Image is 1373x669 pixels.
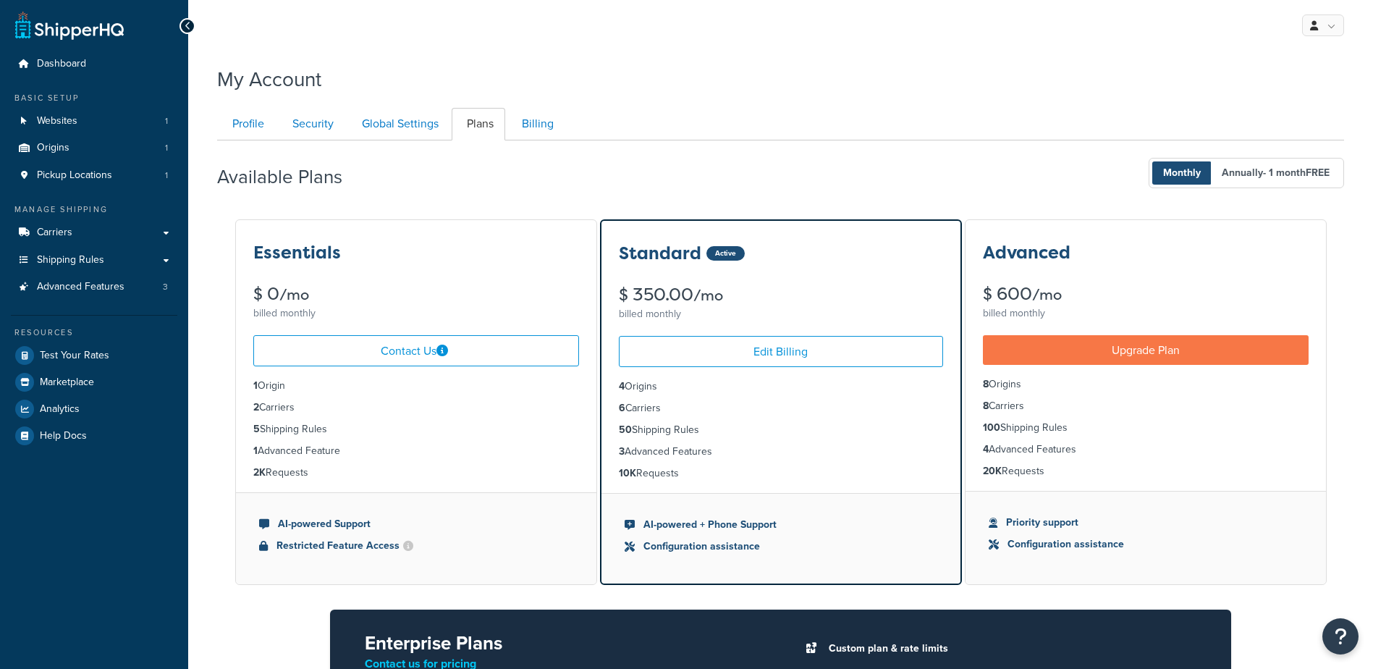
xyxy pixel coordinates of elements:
button: Open Resource Center [1322,618,1359,655]
li: Websites [11,108,177,135]
li: Pickup Locations [11,162,177,189]
h1: My Account [217,65,321,93]
strong: 4 [983,442,989,457]
strong: 8 [983,398,989,413]
a: Security [277,108,345,140]
div: Basic Setup [11,92,177,104]
li: Configuration assistance [625,539,937,555]
strong: 8 [983,376,989,392]
li: AI-powered Support [259,516,573,532]
strong: 3 [619,444,625,459]
a: Global Settings [347,108,450,140]
small: /mo [693,285,723,306]
a: Websites 1 [11,108,177,135]
div: Active [706,246,745,261]
a: Analytics [11,396,177,422]
a: Pickup Locations 1 [11,162,177,189]
span: Marketplace [40,376,94,389]
li: Advanced Feature [253,443,579,459]
div: billed monthly [253,303,579,324]
li: Carriers [619,400,943,416]
strong: 4 [619,379,625,394]
span: 1 [165,142,168,154]
strong: 50 [619,422,632,437]
li: Origin [253,378,579,394]
a: Edit Billing [619,336,943,367]
span: Advanced Features [37,281,124,293]
span: Origins [37,142,69,154]
strong: 2 [253,400,259,415]
span: 1 [165,169,168,182]
strong: 1 [253,443,258,458]
li: Advanced Features [619,444,943,460]
a: ShipperHQ Home [15,11,124,40]
a: Upgrade Plan [983,335,1309,365]
button: Monthly Annually- 1 monthFREE [1149,158,1344,188]
a: Shipping Rules [11,247,177,274]
span: Test Your Rates [40,350,109,362]
li: Shipping Rules [619,422,943,438]
li: Priority support [989,515,1303,531]
span: Carriers [37,227,72,239]
li: Custom plan & rate limits [821,639,1197,659]
li: Configuration assistance [989,537,1303,552]
b: FREE [1306,165,1330,180]
li: AI-powered + Phone Support [625,517,937,533]
a: Help Docs [11,423,177,449]
li: Restricted Feature Access [259,538,573,554]
span: Annually [1211,161,1340,185]
small: /mo [279,285,309,305]
strong: 2K [253,465,266,480]
a: Test Your Rates [11,342,177,369]
h2: Enterprise Plans [365,633,758,654]
h3: Essentials [253,243,341,262]
span: 1 [165,115,168,127]
li: Requests [983,463,1309,479]
span: 3 [163,281,168,293]
a: Dashboard [11,51,177,77]
li: Requests [253,465,579,481]
h3: Standard [619,244,701,263]
li: Advanced Features [11,274,177,300]
small: /mo [1032,285,1062,305]
h3: Advanced [983,243,1070,262]
strong: 6 [619,400,625,416]
strong: 5 [253,421,260,437]
span: Dashboard [37,58,86,70]
span: Pickup Locations [37,169,112,182]
a: Marketplace [11,369,177,395]
a: Origins 1 [11,135,177,161]
a: Carriers [11,219,177,246]
li: Origins [11,135,177,161]
a: Billing [507,108,565,140]
div: billed monthly [619,304,943,324]
strong: 100 [983,420,1000,435]
strong: 20K [983,463,1002,479]
li: Origins [619,379,943,395]
h2: Available Plans [217,167,364,188]
li: Shipping Rules [983,420,1309,436]
li: Requests [619,466,943,481]
a: Plans [452,108,505,140]
span: Help Docs [40,430,87,442]
li: Carriers [983,398,1309,414]
span: Shipping Rules [37,254,104,266]
li: Shipping Rules [253,421,579,437]
div: Manage Shipping [11,203,177,216]
strong: 1 [253,378,258,393]
span: - 1 month [1263,165,1330,180]
div: $ 350.00 [619,286,943,304]
strong: 10K [619,466,636,481]
span: Websites [37,115,77,127]
div: $ 600 [983,285,1309,303]
div: $ 0 [253,285,579,303]
li: Advanced Features [983,442,1309,458]
span: Analytics [40,403,80,416]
